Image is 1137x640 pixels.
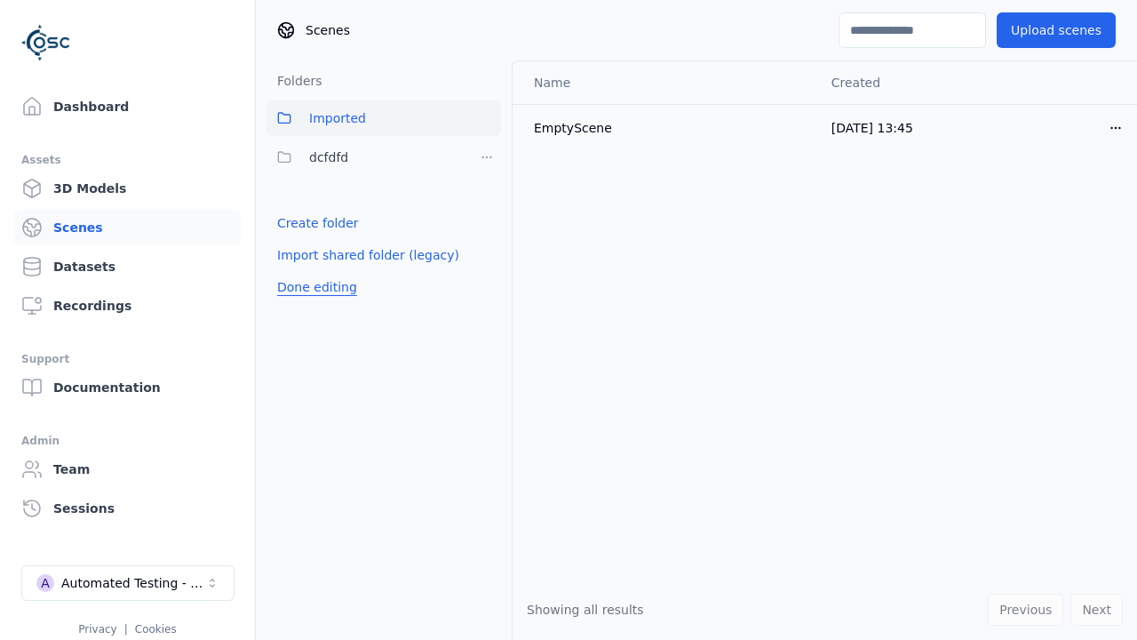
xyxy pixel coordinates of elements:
[124,623,128,636] span: |
[266,140,462,175] button: dcfdfd
[513,61,817,104] th: Name
[309,108,366,129] span: Imported
[14,89,241,124] a: Dashboard
[61,574,205,592] div: Automated Testing - Playwright
[14,288,241,324] a: Recordings
[309,147,348,168] span: dcfdfd
[21,430,234,452] div: Admin
[266,239,470,271] button: Import shared folder (legacy)
[266,271,368,303] button: Done editing
[14,370,241,405] a: Documentation
[14,491,241,526] a: Sessions
[266,72,322,90] h3: Folders
[21,18,71,68] img: Logo
[21,565,235,601] button: Select a workspace
[817,61,1094,104] th: Created
[21,149,234,171] div: Assets
[266,207,370,239] button: Create folder
[14,249,241,284] a: Datasets
[831,121,913,135] span: [DATE] 13:45
[997,12,1116,48] button: Upload scenes
[306,21,350,39] span: Scenes
[78,623,116,636] a: Privacy
[36,574,54,592] div: A
[266,100,501,136] button: Imported
[14,210,241,245] a: Scenes
[14,171,241,206] a: 3D Models
[135,623,177,636] a: Cookies
[14,452,241,487] a: Team
[277,246,459,264] a: Import shared folder (legacy)
[527,603,644,617] span: Showing all results
[534,119,803,137] div: EmptyScene
[21,348,234,370] div: Support
[277,214,359,232] a: Create folder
